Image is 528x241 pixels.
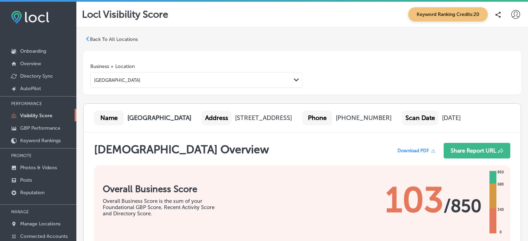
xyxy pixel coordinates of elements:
p: Locl Visibility Score [82,9,168,20]
span: Keyword Ranking Credits: 20 [408,7,488,21]
div: [GEOGRAPHIC_DATA] [94,77,140,83]
div: 340 [496,207,505,213]
div: Address [202,111,232,125]
button: Share Report URL [444,143,510,158]
p: Photos & Videos [20,165,57,171]
p: Overview [20,61,41,67]
div: [STREET_ADDRESS] [235,114,292,122]
p: Manage Locations [20,221,60,227]
div: Name [94,111,124,125]
label: Business + Location [90,63,135,69]
h1: [DEMOGRAPHIC_DATA] Overview [94,143,269,162]
div: 680 [496,182,505,187]
p: Visibility Score [20,113,52,119]
div: 850 [496,170,505,175]
p: Directory Sync [20,73,53,79]
p: GBP Performance [20,125,60,131]
p: Keyword Rankings [20,138,61,144]
img: fda3e92497d09a02dc62c9cd864e3231.png [11,11,49,24]
p: Back To All Locations [90,36,138,42]
div: [DATE] [442,114,461,122]
div: [PHONE_NUMBER] [336,114,392,122]
div: Phone [302,111,332,125]
span: / 850 [444,196,481,216]
p: Reputation [20,190,44,196]
p: Connected Accounts [20,233,68,239]
div: Scan Date [402,111,438,125]
span: Download PDF [397,148,429,153]
p: Onboarding [20,48,46,54]
span: 103 [385,179,444,221]
p: AutoPilot [20,86,41,92]
div: 0 [498,230,503,235]
p: Posts [20,177,32,183]
div: Overall Business Score is the sum of your Foundational GBP Score, Recent Activity Score and Direc... [103,198,224,217]
h1: Overall Business Score [103,184,224,195]
b: [GEOGRAPHIC_DATA] [127,114,191,122]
